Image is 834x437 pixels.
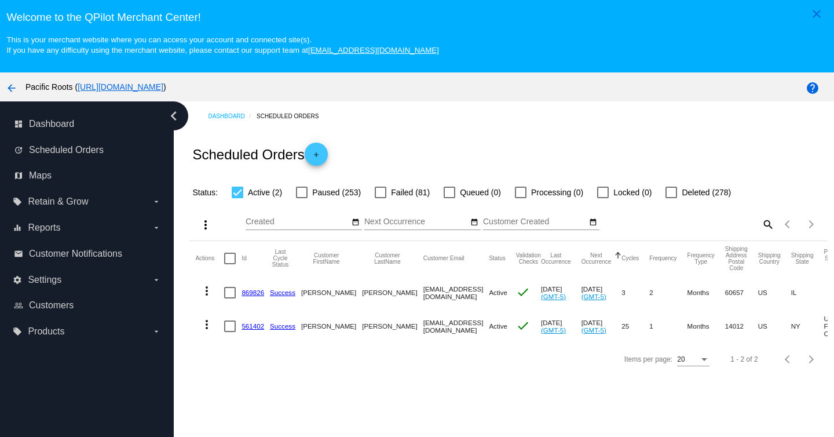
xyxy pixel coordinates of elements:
[301,276,362,309] mat-cell: [PERSON_NAME]
[14,296,161,315] a: people_outline Customers
[589,218,597,227] mat-icon: date_range
[13,197,22,206] i: local_offer
[423,276,489,309] mat-cell: [EMAIL_ADDRESS][DOMAIN_NAME]
[312,185,361,199] span: Paused (253)
[362,252,412,265] button: Change sorting for CustomerLastName
[14,166,161,185] a: map Maps
[13,275,22,285] i: settings
[14,141,161,159] a: update Scheduled Orders
[14,301,23,310] i: people_outline
[541,276,581,309] mat-cell: [DATE]
[242,322,264,330] a: 561402
[470,218,478,227] mat-icon: date_range
[152,327,161,336] i: arrow_drop_down
[791,276,824,309] mat-cell: IL
[364,217,469,227] input: Next Occurrence
[649,276,687,309] mat-cell: 2
[649,255,676,262] button: Change sorting for Frequency
[78,82,163,92] a: [URL][DOMAIN_NAME]
[5,81,19,95] mat-icon: arrow_back
[800,348,823,371] button: Next page
[192,143,327,166] h2: Scheduled Orders
[791,252,814,265] button: Change sorting for ShippingState
[28,196,88,207] span: Retain & Grow
[29,300,74,311] span: Customers
[14,249,23,258] i: email
[152,197,161,206] i: arrow_drop_down
[242,289,264,296] a: 869826
[760,215,774,233] mat-icon: search
[777,348,800,371] button: Previous page
[460,185,501,199] span: Queued (0)
[14,115,161,133] a: dashboard Dashboard
[758,309,791,343] mat-cell: US
[725,246,748,271] button: Change sorting for ShippingPostcode
[362,309,423,343] mat-cell: [PERSON_NAME]
[621,309,649,343] mat-cell: 25
[541,309,581,343] mat-cell: [DATE]
[29,145,104,155] span: Scheduled Orders
[581,252,612,265] button: Change sorting for NextOccurrenceUtc
[806,81,820,95] mat-icon: help
[200,284,214,298] mat-icon: more_vert
[621,255,639,262] button: Change sorting for Cycles
[301,252,352,265] button: Change sorting for CustomerFirstName
[516,319,530,333] mat-icon: check
[777,213,800,236] button: Previous page
[152,223,161,232] i: arrow_drop_down
[199,218,213,232] mat-icon: more_vert
[14,145,23,155] i: update
[423,309,489,343] mat-cell: [EMAIL_ADDRESS][DOMAIN_NAME]
[246,217,350,227] input: Created
[29,119,74,129] span: Dashboard
[248,185,282,199] span: Active (2)
[29,170,52,181] span: Maps
[541,252,571,265] button: Change sorting for LastOccurrenceUtc
[301,309,362,343] mat-cell: [PERSON_NAME]
[687,276,725,309] mat-cell: Months
[6,35,438,54] small: This is your merchant website where you can access your account and connected site(s). If you hav...
[687,309,725,343] mat-cell: Months
[6,11,827,24] h3: Welcome to the QPilot Merchant Center!
[624,355,672,363] div: Items per page:
[152,275,161,285] i: arrow_drop_down
[483,217,587,227] input: Customer Created
[758,252,781,265] button: Change sorting for ShippingCountry
[270,249,291,268] button: Change sorting for LastProcessingCycleId
[621,276,649,309] mat-cell: 3
[687,252,715,265] button: Change sorting for FrequencyType
[13,327,22,336] i: local_offer
[14,171,23,180] i: map
[208,107,257,125] a: Dashboard
[800,213,823,236] button: Next page
[270,289,295,296] a: Success
[14,119,23,129] i: dashboard
[200,318,214,332] mat-icon: more_vert
[29,249,122,259] span: Customer Notifications
[581,276,622,309] mat-cell: [DATE]
[581,309,622,343] mat-cell: [DATE]
[730,355,758,363] div: 1 - 2 of 2
[391,185,430,199] span: Failed (81)
[649,309,687,343] mat-cell: 1
[810,7,824,21] mat-icon: close
[195,241,224,276] mat-header-cell: Actions
[242,255,246,262] button: Change sorting for Id
[13,223,22,232] i: equalizer
[516,241,541,276] mat-header-cell: Validation Checks
[25,82,166,92] span: Pacific Roots ( )
[164,107,183,125] i: chevron_left
[309,151,323,165] mat-icon: add
[541,326,566,334] a: (GMT-5)
[613,185,652,199] span: Locked (0)
[270,322,295,330] a: Success
[489,322,507,330] span: Active
[28,326,64,337] span: Products
[352,218,360,227] mat-icon: date_range
[308,46,439,54] a: [EMAIL_ADDRESS][DOMAIN_NAME]
[531,185,583,199] span: Processing (0)
[581,326,606,334] a: (GMT-5)
[257,107,329,125] a: Scheduled Orders
[28,275,61,285] span: Settings
[541,293,566,300] a: (GMT-5)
